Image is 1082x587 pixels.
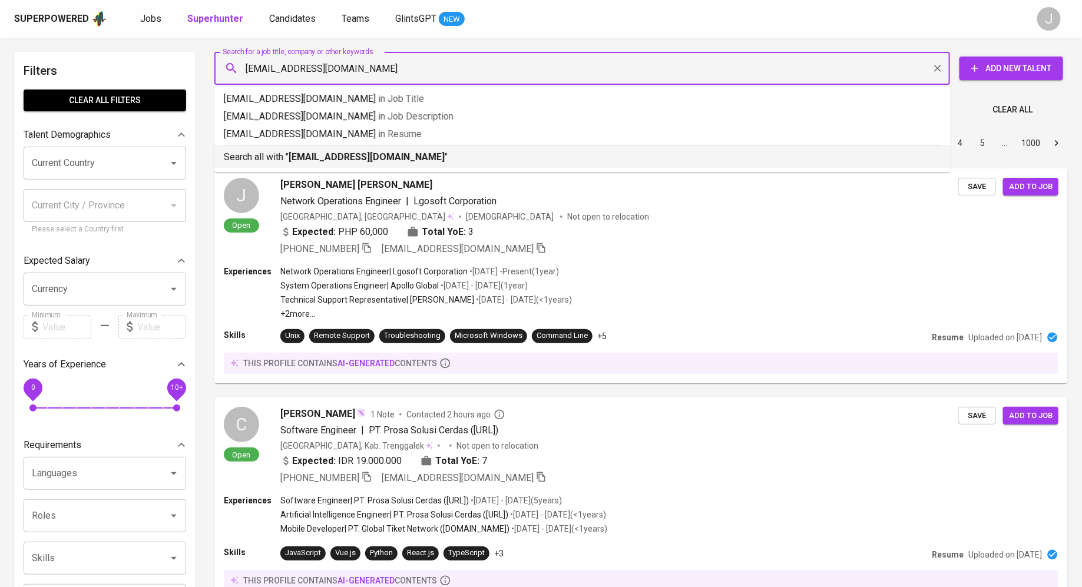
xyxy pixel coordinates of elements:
[395,12,465,26] a: GlintsGPT NEW
[995,137,1014,149] div: …
[958,407,996,425] button: Save
[567,211,649,223] p: Not open to relocation
[378,111,454,122] span: in Job Description
[382,472,534,483] span: [EMAIL_ADDRESS][DOMAIN_NAME]
[959,57,1063,80] button: Add New Talent
[187,13,243,24] b: Superhunter
[280,407,355,421] span: [PERSON_NAME]
[508,509,606,520] p: • [DATE] - [DATE] ( <1 years )
[280,266,468,277] p: Network Operations Engineer | Lgosoft Corporation
[280,308,572,320] p: +2 more ...
[280,509,508,520] p: Artificial Intelligence Engineer | PT. Prosa Solusi Cerdas ([URL])
[369,425,498,436] span: PT. Prosa Solusi Cerdas ([URL])
[280,523,509,535] p: Mobile Developer | PT. Global Tiket Network ([DOMAIN_NAME])
[395,13,436,24] span: GlintsGPT
[537,330,588,341] div: Command Line
[166,508,182,524] button: Open
[413,195,497,207] span: Lgosoft Corporation
[337,359,395,368] span: AI-generated
[964,180,990,194] span: Save
[224,495,280,506] p: Experiences
[285,548,321,559] div: JavaScript
[280,178,432,192] span: [PERSON_NAME] [PERSON_NAME]
[24,89,186,111] button: Clear All filters
[469,495,562,506] p: • [DATE] - [DATE] ( 5 years )
[992,102,1033,117] span: Clear All
[406,194,409,208] span: |
[285,330,300,341] div: Unix
[140,12,164,26] a: Jobs
[224,178,259,213] div: J
[292,225,336,239] b: Expected:
[1018,134,1044,152] button: Go to page 1000
[24,249,186,273] div: Expected Salary
[24,61,186,80] h6: Filters
[968,331,1042,343] p: Uploaded on [DATE]
[439,14,465,25] span: NEW
[455,330,522,341] div: Microsoft Windows
[170,384,183,392] span: 10+
[435,454,479,468] b: Total YoE:
[269,13,316,24] span: Candidates
[224,110,941,124] p: [EMAIL_ADDRESS][DOMAIN_NAME]
[24,433,186,457] div: Requirements
[378,128,422,140] span: in Resume
[384,330,441,341] div: Troubleshooting
[224,127,941,141] p: [EMAIL_ADDRESS][DOMAIN_NAME]
[509,523,607,535] p: • [DATE] - [DATE] ( <1 years )
[964,409,990,423] span: Save
[407,548,434,559] div: React.js
[1003,407,1058,425] button: Add to job
[494,548,504,559] p: +3
[166,281,182,297] button: Open
[370,548,393,559] div: Python
[224,266,280,277] p: Experiences
[224,150,941,164] p: Search all with " "
[335,548,356,559] div: Vue.js
[166,465,182,482] button: Open
[228,450,256,460] span: Open
[356,408,366,417] img: magic_wand.svg
[969,61,1054,76] span: Add New Talent
[269,12,318,26] a: Candidates
[280,472,359,483] span: [PHONE_NUMBER]
[214,168,1068,383] a: JOpen[PERSON_NAME] [PERSON_NAME]Network Operations Engineer|Lgosoft Corporation[GEOGRAPHIC_DATA],...
[224,329,280,341] p: Skills
[280,195,401,207] span: Network Operations Engineer
[1009,180,1053,194] span: Add to job
[422,225,466,239] b: Total YoE:
[24,254,90,268] p: Expected Salary
[224,546,280,558] p: Skills
[243,575,437,586] p: this profile contains contents
[859,134,1068,152] nav: pagination navigation
[224,407,259,442] div: C
[280,211,454,223] div: [GEOGRAPHIC_DATA], [GEOGRAPHIC_DATA]
[932,331,964,343] p: Resume
[187,12,246,26] a: Superhunter
[314,330,370,341] div: Remote Support
[24,438,81,452] p: Requirements
[1037,7,1061,31] div: J
[228,220,256,230] span: Open
[1047,134,1066,152] button: Go to next page
[932,549,964,561] p: Resume
[370,409,395,420] span: 1 Note
[24,353,186,376] div: Years of Experience
[280,440,433,452] div: [GEOGRAPHIC_DATA], Kab. Trenggalek
[456,440,538,452] p: Not open to relocation
[14,12,89,26] div: Superpowered
[166,550,182,566] button: Open
[1009,409,1053,423] span: Add to job
[958,178,996,196] button: Save
[31,384,35,392] span: 0
[280,425,356,436] span: Software Engineer
[224,92,941,106] p: [EMAIL_ADDRESS][DOMAIN_NAME]
[597,330,607,342] p: +5
[468,266,559,277] p: • [DATE] - Present ( 1 year )
[951,134,970,152] button: Go to page 4
[14,10,107,28] a: Superpoweredapp logo
[474,294,572,306] p: • [DATE] - [DATE] ( <1 years )
[342,12,372,26] a: Teams
[929,60,946,77] button: Clear
[33,93,177,108] span: Clear All filters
